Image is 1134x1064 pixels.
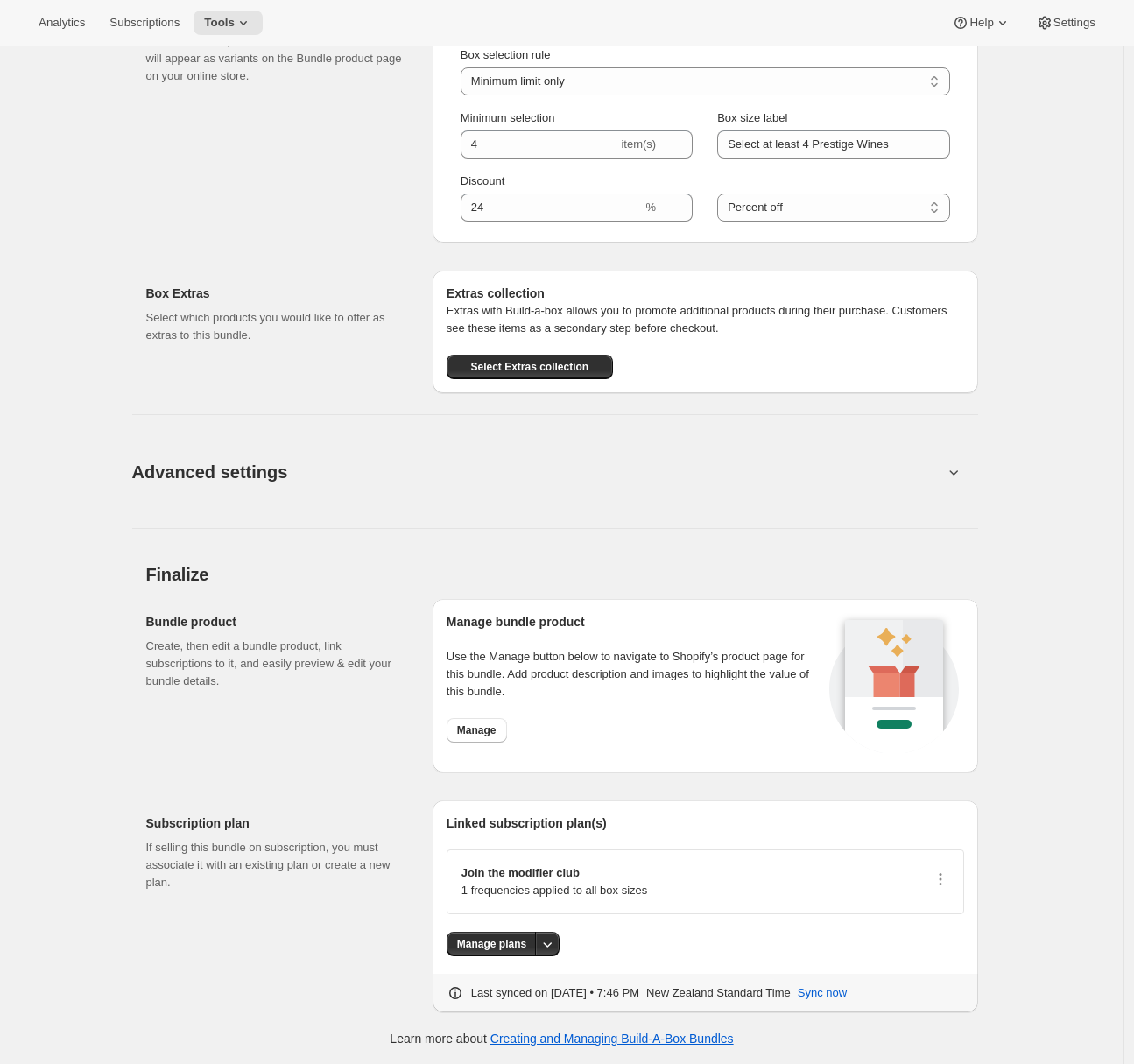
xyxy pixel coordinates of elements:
[471,984,639,1002] p: Last synced on [DATE] • 7:46 PM
[457,723,497,737] span: Manage
[146,564,978,585] h2: Finalize
[204,16,235,30] span: Tools
[1053,16,1095,30] span: Settings
[390,1030,733,1047] p: Learn more about
[447,718,507,743] button: Manage
[447,285,964,302] h6: Extras collection
[621,137,656,151] span: item(s)
[447,932,537,956] button: Manage plans
[490,1032,734,1046] a: Creating and Managing Build-A-Box Bundles
[132,458,288,486] span: Advanced settings
[146,814,405,832] h2: Subscription plan
[194,11,263,35] button: Tools
[461,864,647,882] p: Join the modifier club
[1025,11,1106,35] button: Settings
[28,11,95,35] button: Analytics
[146,32,405,85] p: Enter sizes and prices for each box. These boxes will appear as variants on the Bundle product pa...
[787,979,857,1007] button: Sync now
[146,613,405,631] h2: Bundle product
[646,201,657,214] span: %
[457,937,526,951] span: Manage plans
[717,111,787,124] span: Box size label
[109,16,180,30] span: Subscriptions
[969,16,993,30] span: Help
[646,984,791,1002] p: New Zealand Standard Time
[461,111,555,124] span: Minimum selection
[798,984,847,1002] span: Sync now
[461,882,647,899] p: 1 frequencies applied to all box sizes
[146,309,405,344] p: Select which products you would like to offer as extras to this bundle.
[447,613,824,631] h2: Manage bundle product
[39,16,85,30] span: Analytics
[146,839,405,891] p: If selling this bundle on subscription, you must associate it with an existing plan or create a n...
[447,302,964,337] p: Extras with Build-a-box allows you to promote additional products during their purchase. Customer...
[535,932,560,956] button: More actions
[447,648,824,701] p: Use the Manage button below to navigate to Shopify’s product page for this bundle. Add product de...
[461,48,551,61] span: Box selection rule
[122,438,954,505] button: Advanced settings
[146,638,405,690] p: Create, then edit a bundle product, link subscriptions to it, and easily preview & edit your bund...
[941,11,1021,35] button: Help
[99,11,190,35] button: Subscriptions
[447,814,964,832] h2: Linked subscription plan(s)
[461,174,505,187] span: Discount
[470,360,588,374] span: Select Extras collection
[447,355,613,379] button: Select Extras collection
[146,285,405,302] h2: Box Extras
